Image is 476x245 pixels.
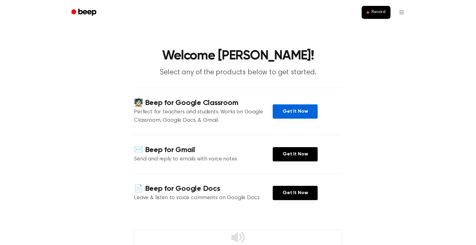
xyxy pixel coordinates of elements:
a: Get It Now [273,104,318,119]
a: Beep [67,7,102,19]
span: Record [372,10,386,15]
p: Send and reply to emails with voice notes [134,155,273,164]
h4: 🧑🏻‍🏫 Beep for Google Classroom [134,98,273,108]
p: Perfect for teachers and students. Works on Google Classroom, Google Docs, & Gmail. [134,108,273,125]
h4: ✉️ Beep for Gmail [134,145,273,155]
p: Select any of the products below to get started. [119,68,357,78]
a: Get It Now [273,186,318,200]
h4: 📄 Beep for Google Docs [134,184,273,194]
a: Get It Now [273,147,318,161]
h1: Welcome [PERSON_NAME]! [79,50,397,63]
p: Leave & listen to voice comments on Google Docs [134,194,273,202]
button: Open menu [394,5,409,20]
button: Record [362,6,390,19]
